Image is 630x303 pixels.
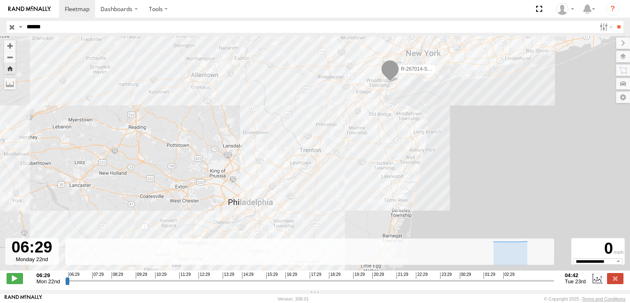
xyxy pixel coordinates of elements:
[582,296,625,301] a: Terms and Conditions
[199,272,210,279] span: 12:29
[68,272,80,279] span: 06:29
[484,272,495,279] span: 01:29
[285,272,297,279] span: 16:29
[606,2,619,16] i: ?
[401,66,437,72] span: R-267014-Swing
[4,40,16,51] button: Zoom in
[8,6,51,12] img: rand-logo.svg
[136,272,147,279] span: 09:29
[544,296,625,301] div: © Copyright 2025 -
[353,272,365,279] span: 19:29
[616,92,630,103] label: Map Settings
[278,296,309,301] div: Version: 308.01
[155,272,167,279] span: 10:29
[372,272,384,279] span: 20:29
[553,3,577,15] div: Brian Watkins
[565,278,586,285] span: Tue 23rd Sep 2025
[310,272,321,279] span: 17:29
[112,272,123,279] span: 08:29
[7,273,23,284] label: Play/Stop
[565,272,586,278] strong: 04:42
[4,51,16,63] button: Zoom out
[92,272,104,279] span: 07:29
[440,272,452,279] span: 23:29
[223,272,234,279] span: 13:29
[37,272,60,278] strong: 06:29
[179,272,191,279] span: 11:29
[266,272,278,279] span: 15:29
[4,63,16,74] button: Zoom Home
[503,272,515,279] span: 02:29
[17,21,24,33] label: Search Query
[607,273,623,284] label: Close
[596,21,614,33] label: Search Filter Options
[4,78,16,90] label: Measure
[416,272,427,279] span: 22:29
[5,295,42,303] a: Visit our Website
[329,272,340,279] span: 18:29
[397,272,408,279] span: 21:29
[460,272,471,279] span: 00:29
[242,272,253,279] span: 14:29
[37,278,60,285] span: Mon 22nd Sep 2025
[573,239,623,258] div: 0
